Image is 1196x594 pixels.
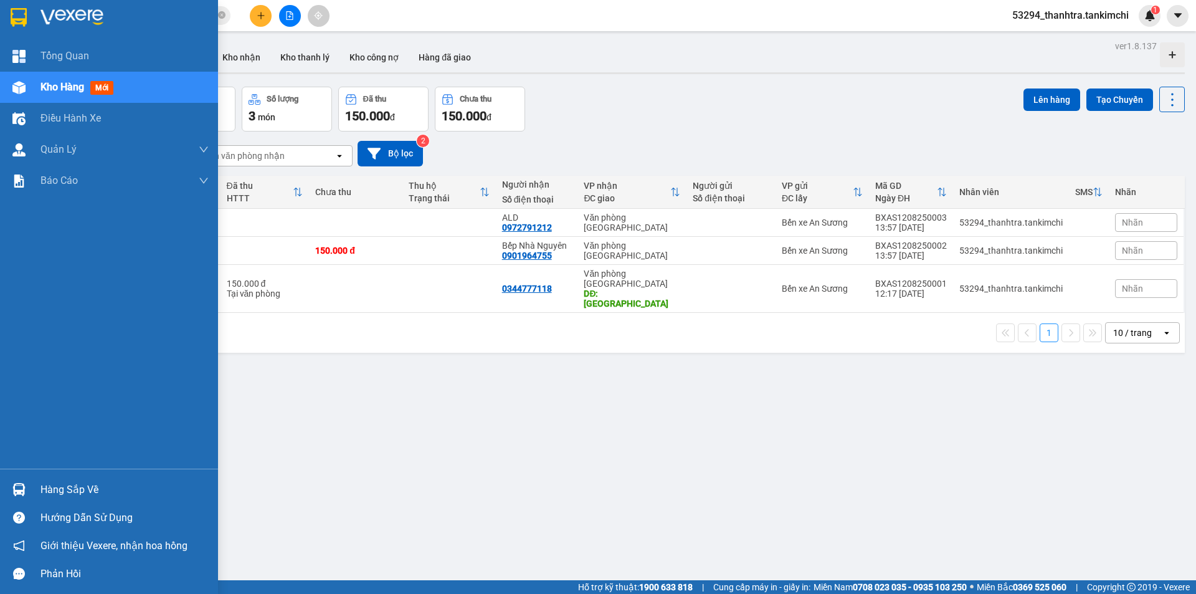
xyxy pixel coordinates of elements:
[959,187,1063,197] div: Nhân viên
[875,181,937,191] div: Mã GD
[502,180,572,189] div: Người nhận
[1153,6,1157,14] span: 1
[221,176,310,209] th: Toggle SortBy
[339,42,409,72] button: Kho công nợ
[199,150,285,162] div: Chọn văn phòng nhận
[250,5,272,27] button: plus
[782,218,863,228] div: Bến xe An Sương
[314,11,323,20] span: aim
[218,11,225,19] span: close-circle
[875,213,947,223] div: BXAS1208250003
[218,10,225,22] span: close-circle
[693,181,769,191] div: Người gửi
[1086,89,1153,111] button: Tạo Chuyến
[584,193,670,203] div: ĐC giao
[577,176,686,209] th: Toggle SortBy
[782,193,853,203] div: ĐC lấy
[1122,284,1143,294] span: Nhãn
[1115,39,1157,53] div: ver 1.8.137
[578,580,693,594] span: Hỗ trợ kỹ thuật:
[1002,7,1139,23] span: 53294_thanhtra.tankimchi
[9,73,108,99] div: Gửi: Bến xe An Sương
[1160,42,1185,67] div: Tạo kho hàng mới
[267,95,298,103] div: Số lượng
[1115,187,1177,197] div: Nhãn
[402,176,496,209] th: Toggle SortBy
[40,81,84,93] span: Kho hàng
[502,223,552,232] div: 0972791212
[702,580,704,594] span: |
[285,11,294,20] span: file-add
[199,176,209,186] span: down
[639,582,693,592] strong: 1900 633 818
[782,246,863,256] div: Bến xe An Sương
[358,141,423,166] button: Bộ lọc
[390,112,395,122] span: đ
[13,540,25,552] span: notification
[227,289,303,299] div: Tại văn phòng
[776,176,869,209] th: Toggle SortBy
[875,289,947,299] div: 12:17 [DATE]
[409,181,480,191] div: Thu hộ
[875,193,937,203] div: Ngày ĐH
[270,42,339,72] button: Kho thanh lý
[584,289,680,309] div: DĐ: Điện Bàn
[782,181,853,191] div: VP gửi
[242,87,332,132] button: Số lượng3món
[12,81,26,94] img: warehouse-icon
[40,565,209,583] div: Phản hồi
[869,176,953,209] th: Toggle SortBy
[40,110,101,126] span: Điều hành xe
[486,112,491,122] span: đ
[713,580,810,594] span: Cung cấp máy in - giấy in:
[502,284,552,294] div: 0344777118
[502,251,552,261] div: 0901964755
[584,241,680,261] div: Văn phòng [GEOGRAPHIC_DATA]
[279,5,301,27] button: file-add
[13,568,25,580] span: message
[12,143,26,156] img: warehouse-icon
[227,193,293,203] div: HTTT
[1013,582,1066,592] strong: 0369 525 060
[13,512,25,524] span: question-circle
[977,580,1066,594] span: Miền Bắc
[40,509,209,527] div: Hướng dẫn sử dụng
[693,193,769,203] div: Số điện thoại
[1076,580,1078,594] span: |
[1122,246,1143,256] span: Nhãn
[875,251,947,261] div: 13:57 [DATE]
[40,481,209,499] div: Hàng sắp về
[959,246,1063,256] div: 53294_thanhtra.tankimchi
[584,181,670,191] div: VP nhận
[315,246,396,256] div: 150.000 đ
[12,175,26,188] img: solution-icon
[40,141,77,157] span: Quản Lý
[199,145,209,155] span: down
[1144,10,1156,21] img: icon-new-feature
[584,213,680,232] div: Văn phòng [GEOGRAPHIC_DATA]
[40,538,187,553] span: Giới thiệu Vexere, nhận hoa hồng
[257,11,265,20] span: plus
[345,108,390,123] span: 150.000
[814,580,967,594] span: Miền Nam
[40,48,89,64] span: Tổng Quan
[12,483,26,496] img: warehouse-icon
[970,585,974,590] span: ⚪️
[335,151,344,161] svg: open
[1113,327,1152,339] div: 10 / trang
[227,181,293,191] div: Đã thu
[90,81,113,95] span: mới
[11,8,27,27] img: logo-vxr
[782,284,863,294] div: Bến xe An Sương
[959,218,1063,228] div: 53294_thanhtra.tankimchi
[853,582,967,592] strong: 0708 023 035 - 0935 103 250
[1127,583,1136,592] span: copyright
[308,5,330,27] button: aim
[1151,6,1160,14] sup: 1
[258,112,275,122] span: món
[69,52,169,66] text: BXAS1208250002
[435,87,525,132] button: Chưa thu150.000đ
[315,187,396,197] div: Chưa thu
[1023,89,1080,111] button: Lên hàng
[1122,218,1143,228] span: Nhãn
